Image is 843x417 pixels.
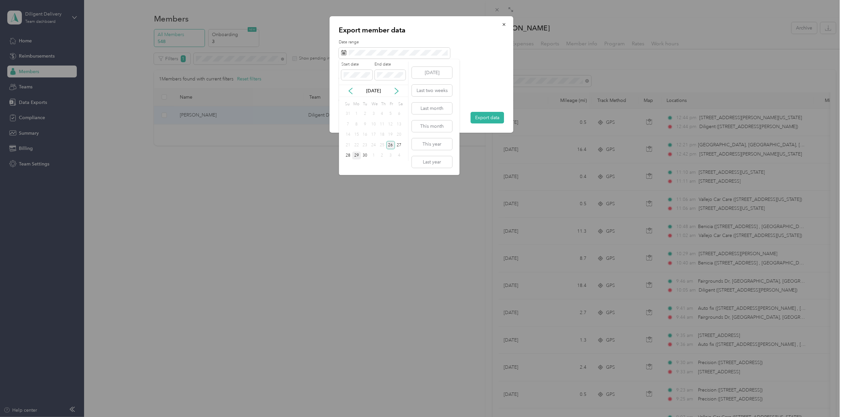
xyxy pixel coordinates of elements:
[370,99,378,109] div: We
[412,120,452,132] button: This month
[397,99,404,109] div: Sa
[389,99,395,109] div: Fr
[369,131,378,139] div: 17
[386,152,395,160] div: 3
[361,152,370,160] div: 30
[344,152,352,160] div: 28
[352,131,361,139] div: 15
[395,152,404,160] div: 4
[369,152,378,160] div: 1
[412,138,452,150] button: This year
[344,131,352,139] div: 14
[395,120,404,128] div: 13
[378,131,386,139] div: 18
[339,39,504,45] label: Date range
[352,110,361,118] div: 1
[380,99,386,109] div: Th
[386,131,395,139] div: 19
[352,141,361,149] div: 22
[344,99,350,109] div: Su
[412,156,452,168] button: Last year
[360,87,387,94] p: [DATE]
[352,99,360,109] div: Mo
[386,120,395,128] div: 12
[361,131,370,139] div: 16
[378,110,386,118] div: 4
[412,103,452,114] button: Last month
[375,62,406,68] label: End date
[395,131,404,139] div: 20
[341,62,372,68] label: Start date
[352,152,361,160] div: 29
[378,120,386,128] div: 11
[806,380,843,417] iframe: Everlance-gr Chat Button Frame
[395,110,404,118] div: 6
[395,141,404,149] div: 27
[362,99,368,109] div: Tu
[386,141,395,149] div: 26
[471,112,504,123] button: Export data
[412,85,452,96] button: Last two weeks
[378,141,386,149] div: 25
[361,141,370,149] div: 23
[352,120,361,128] div: 8
[369,120,378,128] div: 10
[369,141,378,149] div: 24
[344,110,352,118] div: 31
[344,120,352,128] div: 7
[361,110,370,118] div: 2
[386,110,395,118] div: 5
[369,110,378,118] div: 3
[412,67,452,78] button: [DATE]
[339,25,504,35] p: Export member data
[361,120,370,128] div: 9
[344,141,352,149] div: 21
[378,152,386,160] div: 2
